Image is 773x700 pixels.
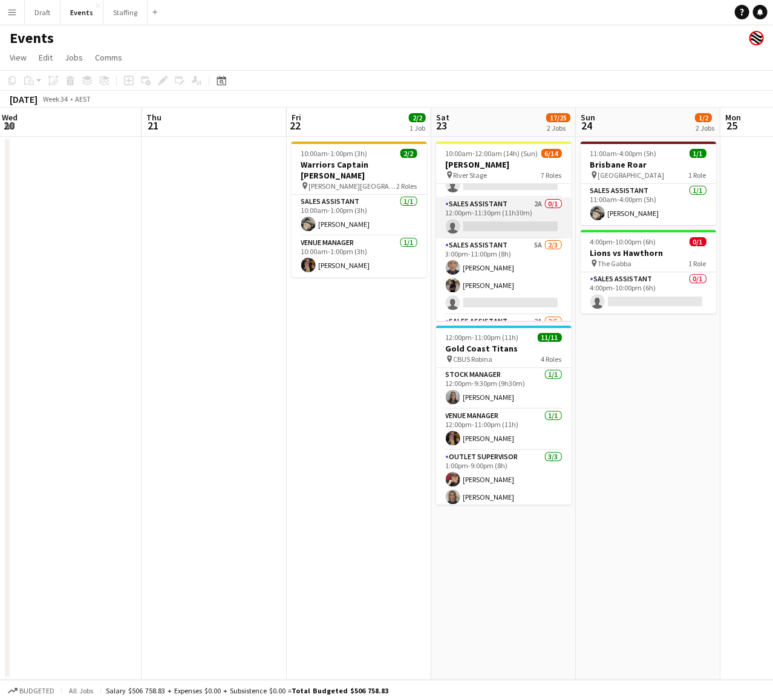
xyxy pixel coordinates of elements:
[537,333,561,342] span: 11/11
[400,149,417,158] span: 2/2
[292,685,388,695] span: Total Budgeted $506 758.83
[409,123,425,132] div: 1 Job
[598,259,631,268] span: The Gabba
[5,50,31,65] a: View
[6,684,56,697] button: Budgeted
[434,119,449,132] span: 23
[60,50,88,65] a: Jobs
[453,355,492,364] span: CBUS Robina
[39,52,53,63] span: Edit
[580,247,716,258] h3: Lions vs Hawthorn
[291,112,301,123] span: Fri
[146,112,161,123] span: Thu
[695,123,714,132] div: 2 Jobs
[291,159,426,181] h3: Warriors Captain [PERSON_NAME]
[453,171,487,180] span: River Stage
[396,182,417,191] span: 2 Roles
[580,159,716,170] h3: Brisbane Roar
[749,31,763,45] app-user-avatar: Event Merch
[590,149,656,158] span: 11:00am-4:00pm (5h)
[95,52,122,63] span: Comms
[308,182,396,191] span: [PERSON_NAME][GEOGRAPHIC_DATA]
[145,119,161,132] span: 21
[435,159,571,170] h3: [PERSON_NAME]
[291,236,426,277] app-card-role: Venue Manager1/110:00am-1:00pm (3h)[PERSON_NAME]
[435,343,571,354] h3: Gold Coast Titans
[90,50,127,65] a: Comms
[10,52,27,63] span: View
[580,272,716,313] app-card-role: Sales Assistant0/14:00pm-10:00pm (6h)
[34,50,57,65] a: Edit
[408,113,425,122] span: 2/2
[435,368,571,409] app-card-role: Stock Manager1/112:00pm-9:30pm (9h30m)[PERSON_NAME]
[578,119,595,132] span: 24
[435,142,571,321] app-job-card: 10:00am-12:00am (14h) (Sun)6/14[PERSON_NAME] River Stage7 RolesOutlet Supervisor1A0/212:00pm-11:3...
[723,119,740,132] span: 25
[65,52,83,63] span: Jobs
[546,123,569,132] div: 2 Jobs
[435,197,571,238] app-card-role: Sales Assistant2A0/112:00pm-11:30pm (11h30m)
[541,171,561,180] span: 7 Roles
[435,450,571,526] app-card-role: Outlet Supervisor3/31:00pm-9:00pm (8h)[PERSON_NAME][PERSON_NAME]
[19,686,54,695] span: Budgeted
[546,113,570,122] span: 17/25
[590,237,656,246] span: 4:00pm-10:00pm (6h)
[103,1,148,24] button: Staffing
[435,238,571,315] app-card-role: Sales Assistant5A2/33:00pm-11:00pm (8h)[PERSON_NAME][PERSON_NAME]
[435,409,571,450] app-card-role: Venue Manager1/112:00pm-11:00pm (11h)[PERSON_NAME]
[445,149,538,158] span: 10:00am-12:00am (14h) (Sun)
[580,142,716,225] app-job-card: 11:00am-4:00pm (5h)1/1Brisbane Roar [GEOGRAPHIC_DATA]1 RoleSales Assistant1/111:00am-4:00pm (5h)[...
[694,113,711,122] span: 1/2
[688,259,706,268] span: 1 Role
[291,195,426,236] app-card-role: Sales Assistant1/110:00am-1:00pm (3h)[PERSON_NAME]
[10,29,54,47] h1: Events
[10,93,38,105] div: [DATE]
[541,355,561,364] span: 4 Roles
[289,119,301,132] span: 22
[40,94,70,103] span: Week 34
[25,1,60,24] button: Draft
[75,94,91,103] div: AEST
[435,112,449,123] span: Sat
[598,171,664,180] span: [GEOGRAPHIC_DATA]
[67,685,96,695] span: All jobs
[580,230,716,313] app-job-card: 4:00pm-10:00pm (6h)0/1Lions vs Hawthorn The Gabba1 RoleSales Assistant0/14:00pm-10:00pm (6h)
[435,325,571,505] app-job-card: 12:00pm-11:00pm (11h)11/11Gold Coast Titans CBUS Robina4 RolesStock Manager1/112:00pm-9:30pm (9h3...
[541,149,561,158] span: 6/14
[445,333,518,342] span: 12:00pm-11:00pm (11h)
[301,149,367,158] span: 10:00am-1:00pm (3h)
[725,112,740,123] span: Mon
[291,142,426,277] app-job-card: 10:00am-1:00pm (3h)2/2Warriors Captain [PERSON_NAME] [PERSON_NAME][GEOGRAPHIC_DATA]2 RolesSales A...
[688,171,706,180] span: 1 Role
[60,1,103,24] button: Events
[435,315,571,426] app-card-role: Sales Assistant2A2/5
[580,112,595,123] span: Sun
[689,149,706,158] span: 1/1
[580,184,716,225] app-card-role: Sales Assistant1/111:00am-4:00pm (5h)[PERSON_NAME]
[2,112,18,123] span: Wed
[106,685,388,695] div: Salary $506 758.83 + Expenses $0.00 + Subsistence $0.00 =
[689,237,706,246] span: 0/1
